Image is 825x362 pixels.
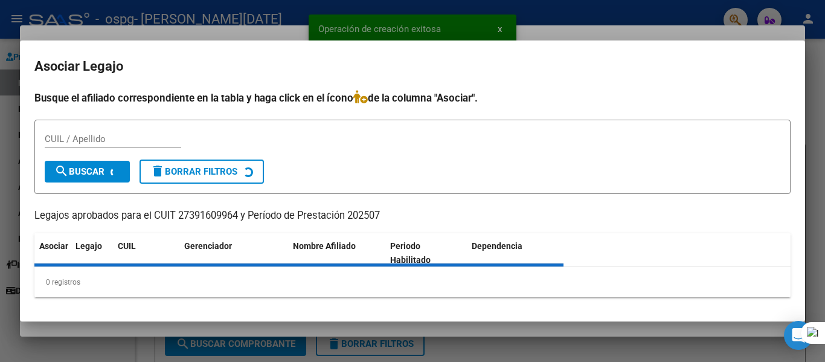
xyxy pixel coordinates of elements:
datatable-header-cell: Gerenciador [179,233,288,273]
mat-icon: delete [150,164,165,178]
span: CUIL [118,241,136,251]
datatable-header-cell: Dependencia [467,233,564,273]
div: 0 registros [34,267,791,297]
span: Borrar Filtros [150,166,237,177]
datatable-header-cell: Legajo [71,233,113,273]
span: Periodo Habilitado [390,241,431,265]
div: Open Intercom Messenger [784,321,813,350]
datatable-header-cell: Nombre Afiliado [288,233,385,273]
span: Asociar [39,241,68,251]
button: Borrar Filtros [140,160,264,184]
span: Legajo [75,241,102,251]
span: Gerenciador [184,241,232,251]
mat-icon: search [54,164,69,178]
p: Legajos aprobados para el CUIT 27391609964 y Período de Prestación 202507 [34,208,791,224]
button: Buscar [45,161,130,183]
datatable-header-cell: Periodo Habilitado [385,233,467,273]
span: Nombre Afiliado [293,241,356,251]
h2: Asociar Legajo [34,55,791,78]
h4: Busque el afiliado correspondiente en la tabla y haga click en el ícono de la columna "Asociar". [34,90,791,106]
datatable-header-cell: CUIL [113,233,179,273]
span: Dependencia [472,241,522,251]
span: Buscar [54,166,104,177]
datatable-header-cell: Asociar [34,233,71,273]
